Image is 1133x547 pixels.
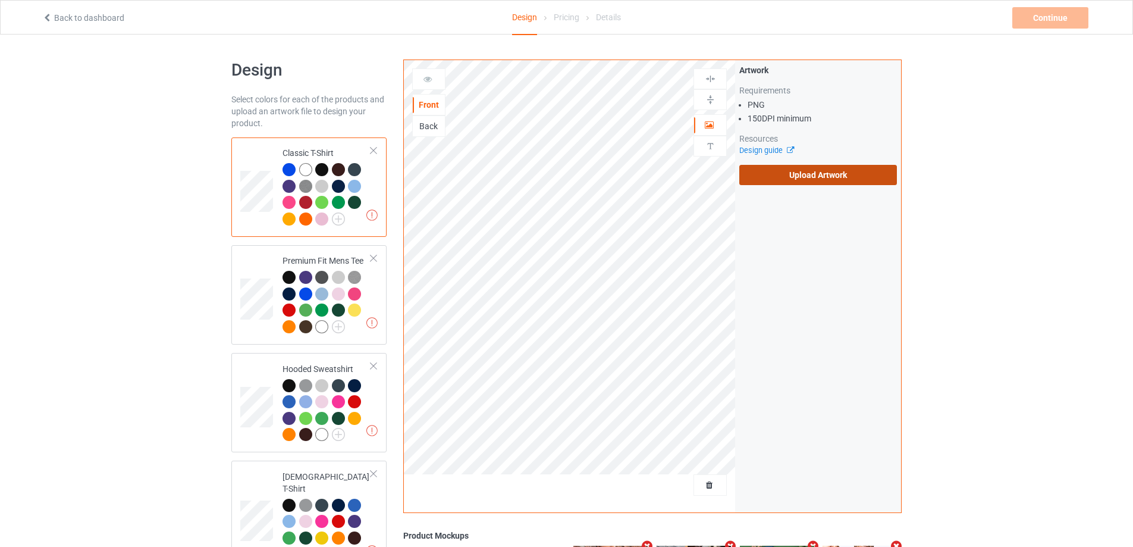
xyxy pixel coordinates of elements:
[705,140,716,152] img: svg%3E%0A
[231,353,387,452] div: Hooded Sweatshirt
[348,271,361,284] img: heather_texture.png
[705,94,716,105] img: svg%3E%0A
[596,1,621,34] div: Details
[332,212,345,226] img: svg+xml;base64,PD94bWwgdmVyc2lvbj0iMS4wIiBlbmNvZGluZz0iVVRGLTgiPz4KPHN2ZyB3aWR0aD0iMjJweCIgaGVpZ2...
[748,99,897,111] li: PNG
[739,64,897,76] div: Artwork
[366,317,378,329] img: exclamation icon
[739,133,897,145] div: Resources
[366,210,378,221] img: exclamation icon
[739,165,897,185] label: Upload Artwork
[413,120,445,132] div: Back
[231,60,387,81] h1: Design
[366,425,378,436] img: exclamation icon
[332,428,345,441] img: svg+xml;base64,PD94bWwgdmVyc2lvbj0iMS4wIiBlbmNvZGluZz0iVVRGLTgiPz4KPHN2ZyB3aWR0aD0iMjJweCIgaGVpZ2...
[231,137,387,237] div: Classic T-Shirt
[231,93,387,129] div: Select colors for each of the products and upload an artwork file to design your product.
[739,146,793,155] a: Design guide
[403,530,902,542] div: Product Mockups
[299,180,312,193] img: heather_texture.png
[283,147,371,224] div: Classic T-Shirt
[554,1,579,34] div: Pricing
[283,255,371,332] div: Premium Fit Mens Tee
[748,112,897,124] li: 150 DPI minimum
[283,363,371,440] div: Hooded Sweatshirt
[42,13,124,23] a: Back to dashboard
[413,99,445,111] div: Front
[332,320,345,333] img: svg+xml;base64,PD94bWwgdmVyc2lvbj0iMS4wIiBlbmNvZGluZz0iVVRGLTgiPz4KPHN2ZyB3aWR0aD0iMjJweCIgaGVpZ2...
[739,85,897,96] div: Requirements
[705,73,716,85] img: svg%3E%0A
[231,245,387,345] div: Premium Fit Mens Tee
[512,1,537,35] div: Design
